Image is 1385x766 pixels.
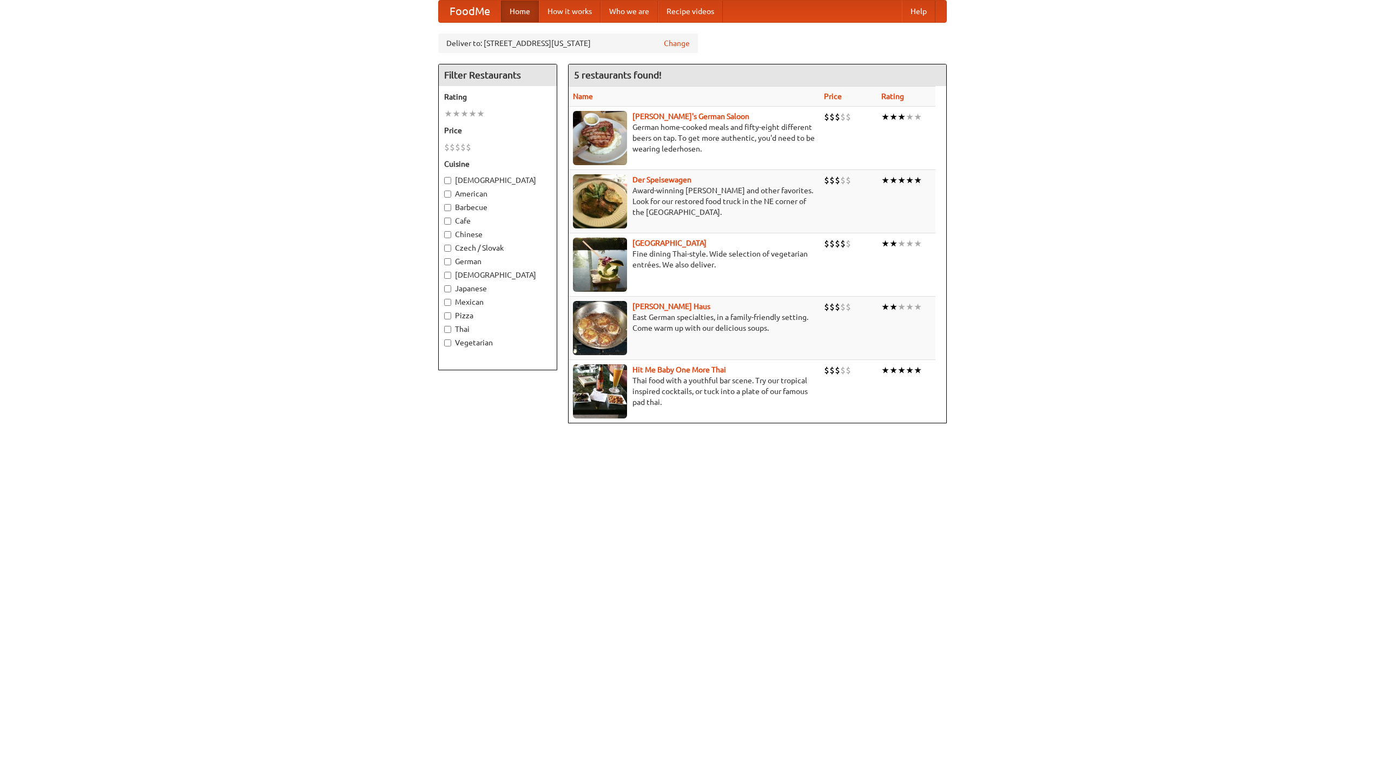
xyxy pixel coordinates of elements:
label: Vegetarian [444,337,551,348]
li: $ [824,301,829,313]
li: $ [840,238,846,250]
p: Fine dining Thai-style. Wide selection of vegetarian entrées. We also deliver. [573,248,815,270]
li: $ [829,238,835,250]
li: $ [835,364,840,376]
p: German home-cooked meals and fifty-eight different beers on tap. To get more authentic, you'd nee... [573,122,815,154]
li: ★ [881,301,889,313]
li: ★ [889,111,898,123]
li: ★ [889,364,898,376]
p: Award-winning [PERSON_NAME] and other favorites. Look for our restored food truck in the NE corne... [573,185,815,218]
img: satay.jpg [573,238,627,292]
li: $ [444,141,450,153]
img: esthers.jpg [573,111,627,165]
li: ★ [914,301,922,313]
input: Cafe [444,218,451,225]
li: ★ [444,108,452,120]
a: Rating [881,92,904,101]
a: How it works [539,1,601,22]
label: Czech / Slovak [444,243,551,253]
h5: Cuisine [444,159,551,169]
a: Der Speisewagen [632,175,691,184]
input: Mexican [444,299,451,306]
li: $ [846,364,851,376]
li: $ [450,141,455,153]
a: Help [902,1,935,22]
input: Czech / Slovak [444,245,451,252]
li: $ [835,238,840,250]
li: $ [835,111,840,123]
label: Pizza [444,310,551,321]
h5: Price [444,125,551,136]
li: ★ [889,174,898,186]
li: ★ [881,174,889,186]
input: Pizza [444,312,451,319]
li: ★ [898,301,906,313]
li: $ [835,174,840,186]
li: ★ [881,111,889,123]
li: ★ [452,108,460,120]
a: [PERSON_NAME]'s German Saloon [632,112,749,121]
img: speisewagen.jpg [573,174,627,228]
li: $ [846,238,851,250]
li: ★ [881,364,889,376]
img: kohlhaus.jpg [573,301,627,355]
li: ★ [914,111,922,123]
input: [DEMOGRAPHIC_DATA] [444,177,451,184]
li: $ [824,364,829,376]
li: ★ [477,108,485,120]
li: ★ [898,174,906,186]
li: ★ [881,238,889,250]
label: American [444,188,551,199]
li: ★ [460,108,469,120]
a: [GEOGRAPHIC_DATA] [632,239,707,247]
li: $ [824,238,829,250]
label: Japanese [444,283,551,294]
li: $ [840,174,846,186]
a: Home [501,1,539,22]
ng-pluralize: 5 restaurants found! [574,70,662,80]
a: FoodMe [439,1,501,22]
a: Price [824,92,842,101]
label: [DEMOGRAPHIC_DATA] [444,175,551,186]
li: ★ [906,174,914,186]
label: Cafe [444,215,551,226]
li: $ [846,174,851,186]
li: $ [840,111,846,123]
li: $ [829,111,835,123]
h5: Rating [444,91,551,102]
input: [DEMOGRAPHIC_DATA] [444,272,451,279]
li: ★ [898,111,906,123]
li: ★ [906,364,914,376]
li: $ [840,301,846,313]
li: ★ [469,108,477,120]
p: Thai food with a youthful bar scene. Try our tropical inspired cocktails, or tuck into a plate of... [573,375,815,408]
li: ★ [914,238,922,250]
label: German [444,256,551,267]
li: $ [824,174,829,186]
li: ★ [889,301,898,313]
li: $ [824,111,829,123]
li: $ [840,364,846,376]
li: ★ [889,238,898,250]
h4: Filter Restaurants [439,64,557,86]
li: $ [829,364,835,376]
p: East German specialties, in a family-friendly setting. Come warm up with our delicious soups. [573,312,815,333]
li: ★ [906,111,914,123]
div: Deliver to: [STREET_ADDRESS][US_STATE] [438,34,698,53]
li: $ [466,141,471,153]
img: babythai.jpg [573,364,627,418]
a: [PERSON_NAME] Haus [632,302,710,311]
input: Barbecue [444,204,451,211]
li: ★ [898,364,906,376]
li: $ [846,111,851,123]
b: Hit Me Baby One More Thai [632,365,726,374]
li: $ [460,141,466,153]
li: ★ [914,364,922,376]
label: Barbecue [444,202,551,213]
input: Chinese [444,231,451,238]
a: Change [664,38,690,49]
